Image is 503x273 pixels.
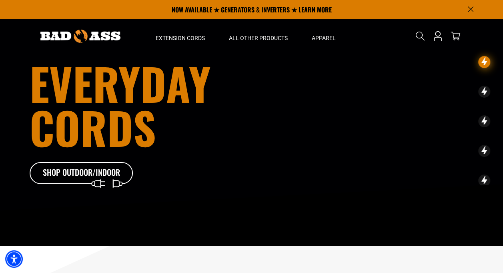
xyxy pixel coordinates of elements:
[40,30,120,43] img: Bad Ass Extension Cords
[5,250,23,268] div: Accessibility Menu
[300,19,348,53] summary: Apparel
[30,162,134,185] a: Shop Outdoor/Indoor
[449,31,462,41] a: cart
[229,34,288,42] span: All Other Products
[431,19,444,53] a: Open this option
[144,19,217,53] summary: Extension Cords
[156,34,205,42] span: Extension Cords
[217,19,300,53] summary: All Other Products
[312,34,336,42] span: Apparel
[414,30,427,42] summary: Search
[30,61,296,149] h1: Everyday cords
